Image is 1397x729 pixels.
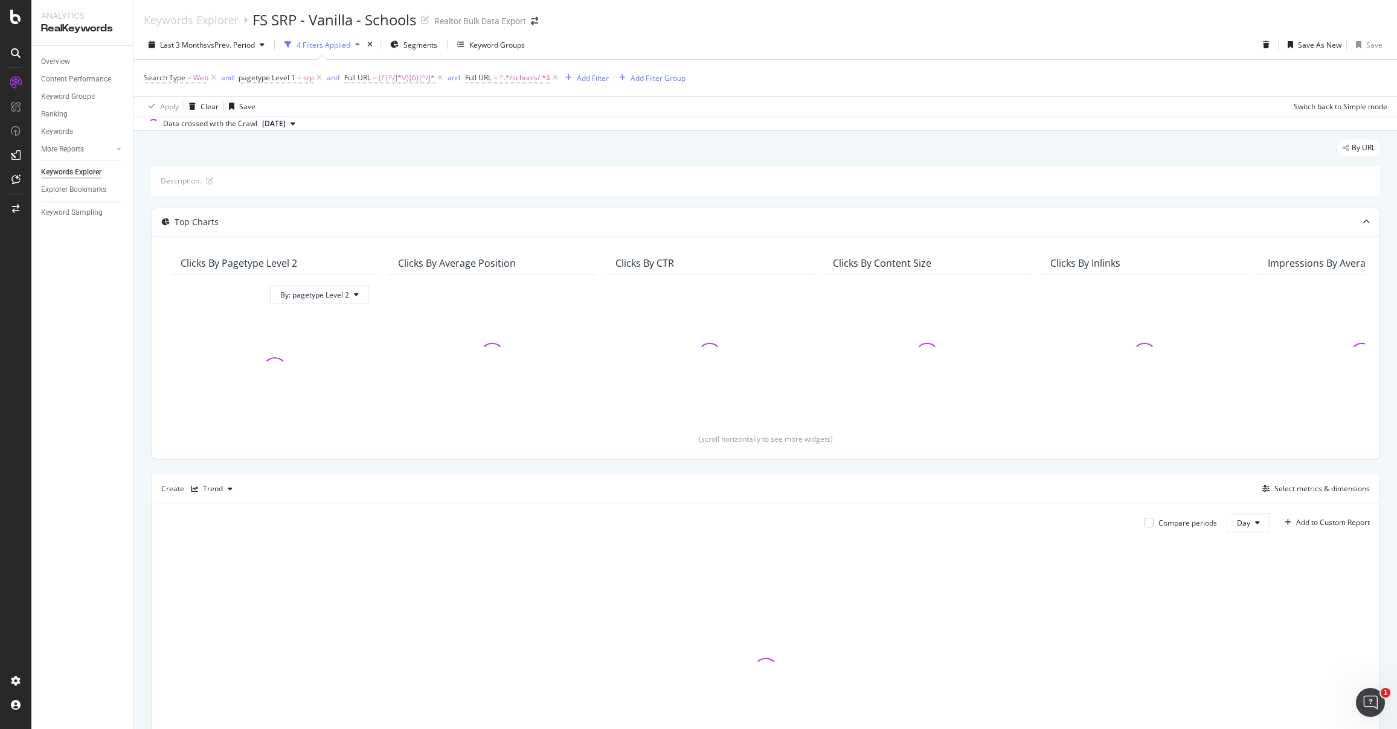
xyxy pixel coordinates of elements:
div: Save [1366,40,1383,50]
button: [DATE] [257,116,300,131]
span: Web [193,69,208,86]
span: = [187,72,191,83]
span: ^.*/schools/.*$ [499,69,550,86]
div: (scroll horizontally to see more widgets) [166,434,1365,444]
div: More Reports [41,143,84,156]
a: Keywords [41,126,125,138]
a: Explorer Bookmarks [41,183,125,196]
div: Content Performance [41,73,111,86]
button: Day [1227,513,1270,532]
div: Clicks By CTR [615,257,674,269]
button: Save [1351,35,1383,54]
div: Add Filter Group [631,73,686,83]
button: Keyword Groups [452,35,530,54]
div: Compare periods [1158,518,1217,528]
span: Search Type [144,72,185,83]
div: Keyword Sampling [41,206,103,219]
button: Apply [144,97,179,116]
div: arrow-right-arrow-left [531,17,538,25]
span: = [493,72,498,83]
button: Add Filter [560,71,609,85]
button: Add to Custom Report [1280,513,1370,532]
div: Add to Custom Report [1296,519,1370,526]
div: Overview [41,56,70,68]
span: Full URL [465,72,492,83]
button: By: pagetype Level 2 [270,285,369,304]
button: Add Filter Group [614,71,686,85]
button: Save As New [1283,35,1341,54]
button: Segments [385,35,442,54]
div: FS SRP - Vanilla - Schools [252,10,416,30]
span: 1 [1381,688,1390,698]
div: Data crossed with the Crawl [163,118,257,129]
span: Segments [403,40,437,50]
div: Switch back to Simple mode [1294,101,1387,112]
div: Keywords Explorer [41,166,101,179]
div: Clicks By Inlinks [1050,257,1120,269]
a: Overview [41,56,125,68]
button: and [448,72,460,83]
div: Apply [160,101,179,112]
div: Clicks By pagetype Level 2 [181,257,297,269]
span: pagetype Level 1 [239,72,295,83]
div: Save As New [1298,40,1341,50]
span: vs Prev. Period [207,40,255,50]
button: Last 3 MonthsvsPrev. Period [144,35,269,54]
div: times [365,39,375,51]
span: (?:[^/]*\/){6}[^/]* [379,69,435,86]
div: Top Charts [175,216,219,228]
div: Clicks By Content Size [833,257,931,269]
span: = [373,72,377,83]
button: Clear [184,97,219,116]
div: Clicks By Average Position [398,257,516,269]
button: Switch back to Simple mode [1289,97,1387,116]
a: Ranking [41,108,125,121]
div: 4 Filters Applied [297,40,350,50]
button: 4 Filters Applied [280,35,365,54]
span: srp [303,69,314,86]
a: Keywords Explorer [41,166,125,179]
div: Keywords [41,126,73,138]
div: Save [239,101,255,112]
div: legacy label [1338,139,1380,156]
div: Explorer Bookmarks [41,183,106,196]
div: Clear [201,101,219,112]
a: Keyword Sampling [41,206,125,219]
span: By: pagetype Level 2 [280,290,349,300]
div: Keyword Groups [469,40,525,50]
div: Add Filter [577,73,609,83]
button: and [327,72,339,83]
a: Keyword Groups [41,91,125,103]
div: Keyword Groups [41,91,95,103]
div: Create [161,479,237,498]
button: Trend [186,479,237,498]
button: Select metrics & dimensions [1257,482,1370,496]
a: Keywords Explorer [144,13,239,27]
div: Select metrics & dimensions [1274,483,1370,494]
button: and [221,72,234,83]
span: By URL [1352,144,1375,151]
div: Analytics [41,10,124,22]
a: Content Performance [41,73,125,86]
span: Day [1237,518,1250,528]
button: Save [224,97,255,116]
iframe: Intercom live chat [1356,688,1385,717]
span: = [297,72,301,83]
div: Ranking [41,108,68,121]
div: Description: [161,176,201,186]
span: Full URL [344,72,371,83]
a: More Reports [41,143,113,156]
div: Realtor Bulk Data Export [434,15,526,27]
div: RealKeywords [41,22,124,36]
span: 2025 Jan. 17th [262,118,286,129]
span: Last 3 Months [160,40,207,50]
div: Trend [203,485,223,492]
